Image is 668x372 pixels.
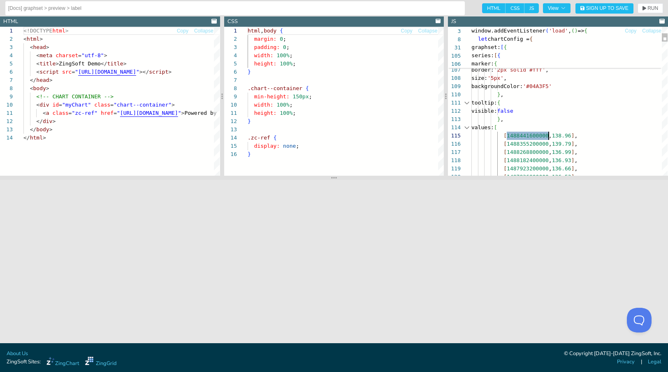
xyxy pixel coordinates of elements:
span: > [65,28,69,34]
span: ] [571,149,575,155]
span: } [248,69,251,75]
span: ; [289,52,292,58]
span: 0 [283,44,286,50]
div: 8 [224,84,237,93]
span: charset [56,52,78,58]
span: html [30,135,43,141]
div: 7 [224,76,237,84]
button: Collapse [194,27,214,35]
span: ( [571,28,575,34]
span: < [36,52,39,58]
span: ] [571,141,575,147]
span: 100% [276,52,289,58]
span: series: [471,52,494,58]
span: html [248,28,260,34]
span: = [69,110,72,116]
span: [ [504,165,507,172]
span: Collapse [642,28,661,33]
span: , [575,141,578,147]
span: [ [504,141,507,147]
span: , [575,133,578,139]
span: ] [571,165,575,172]
span: 'load' [549,28,568,34]
span: head [33,44,46,50]
span: </ [30,126,37,133]
span: => [578,28,584,34]
span: [URL][DOMAIN_NAME] [120,110,178,116]
span: 1488441600000 [507,133,549,139]
span: ] [571,133,575,139]
div: 5 [224,60,237,68]
span: , [260,28,264,34]
div: 2 [224,35,237,43]
div: 12 [224,117,237,126]
span: href [101,110,114,116]
span: '#04A3F5' [523,83,552,89]
span: [ [504,174,507,180]
button: RUN [638,3,663,13]
span: 8 [448,35,461,44]
span: , [549,165,552,172]
span: body [264,28,276,34]
span: meta [39,52,52,58]
span: id [52,102,59,108]
div: 114 [448,123,461,132]
span: Copy [625,28,636,33]
div: 117 [448,148,461,156]
span: Sign Up to Save [586,6,629,11]
button: Copy [176,27,189,35]
span: ; [292,110,296,116]
span: false [497,108,513,114]
div: 13 [224,126,237,134]
span: > [123,60,127,67]
div: 16 [224,150,237,158]
span: = [114,110,117,116]
span: < [36,60,39,67]
div: JS [451,18,456,26]
div: checkbox-group [482,3,539,13]
button: Sign Up to Save [575,3,633,14]
span: values: [471,124,494,130]
span: , [549,157,552,163]
span: < [23,36,27,42]
span: { [497,100,501,106]
span: [ [501,44,504,50]
span: let [478,36,487,42]
span: 106 [448,60,461,68]
span: 1488355200000 [507,141,549,147]
span: , [549,141,552,147]
span: { [306,85,309,91]
span: > [172,102,175,108]
span: CSS [506,3,524,13]
span: = [78,52,81,58]
span: , [501,116,504,122]
span: > [46,85,49,91]
span: html [52,28,65,34]
span: padding: [254,44,280,50]
button: Copy [401,27,413,35]
span: , [575,165,578,172]
div: 11 [224,109,237,117]
span: HTML [482,3,506,13]
span: 136.93 [552,157,571,163]
span: { [584,28,587,34]
span: border: [471,67,494,73]
span: a [46,110,49,116]
span: " [75,69,78,75]
span: > [181,110,185,116]
div: 15 [224,142,237,150]
span: class [52,110,68,116]
span: < [30,85,33,91]
div: 109 [448,82,461,91]
span: RUN [647,6,658,11]
span: height: [254,60,276,67]
span: > [43,135,46,141]
span: [ [504,149,507,155]
span: script [149,69,168,75]
span: < [43,110,46,116]
span: , [575,174,578,180]
span: , [549,149,552,155]
span: 1487836800000 [507,174,549,180]
span: "zc-ref" [72,110,97,116]
span: { [529,36,533,42]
